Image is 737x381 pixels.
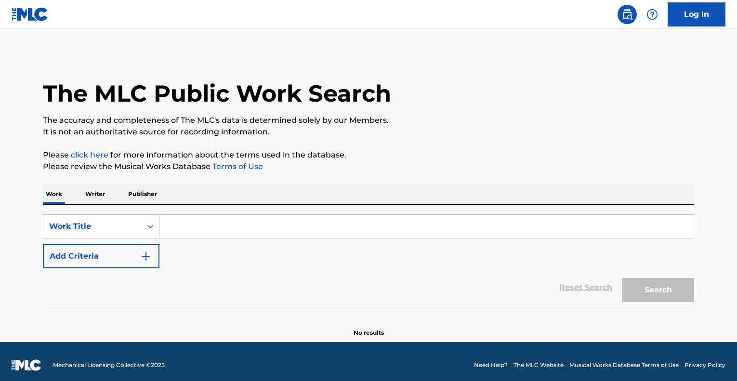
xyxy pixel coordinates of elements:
[354,317,384,337] p: No results
[49,221,136,232] div: Work Title
[43,79,391,108] h1: The MLC Public Work Search
[125,184,160,204] p: Publisher
[621,9,633,20] img: search
[668,2,725,26] a: Log In
[643,5,662,24] div: Help
[12,7,49,21] img: MLC Logo
[513,361,564,369] a: The MLC Website
[43,244,159,268] button: Add Criteria
[689,335,737,381] iframe: Chat Widget
[71,150,108,159] a: click here
[211,162,263,171] a: Terms of Use
[474,361,508,369] a: Need Help?
[43,161,694,172] p: Please review the Musical Works Database
[53,361,165,369] span: Mechanical Licensing Collective © 2025
[618,5,637,24] a: Public Search
[646,9,658,20] img: help
[43,149,694,161] p: Please for more information about the terms used in the database.
[12,359,41,371] img: logo
[43,126,694,138] p: It is not an authoritative source for recording information.
[569,361,679,369] a: Musical Works Database Terms of Use
[43,214,694,307] form: Search Form
[82,184,108,204] p: Writer
[140,250,152,262] img: 9d2ae6d4665cec9f34b9.svg
[43,115,694,126] p: The accuracy and completeness of The MLC's data is determined solely by our Members.
[43,184,65,204] p: Work
[684,361,725,369] a: Privacy Policy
